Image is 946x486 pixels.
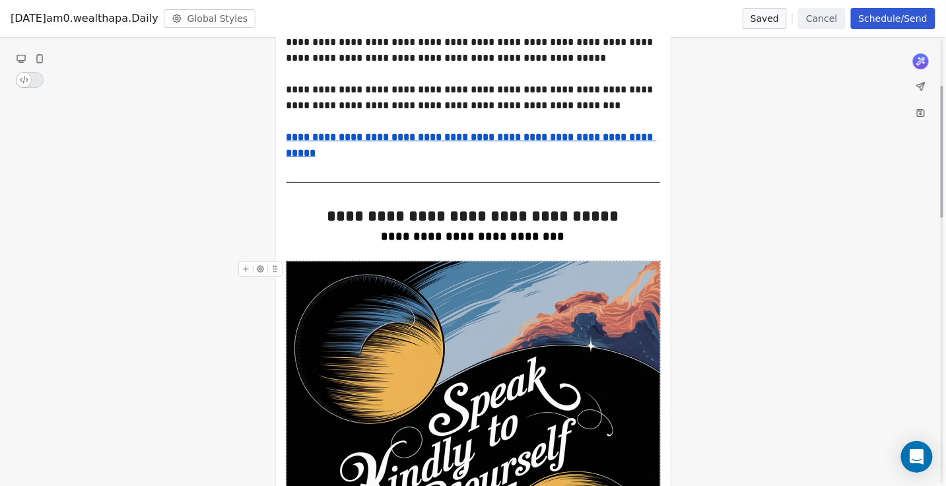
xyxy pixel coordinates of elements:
[851,8,935,29] button: Schedule/Send
[164,9,256,28] button: Global Styles
[11,11,158,26] span: [DATE]am0.wealthapa.Daily
[901,441,933,473] div: Open Intercom Messenger
[743,8,787,29] button: Saved
[798,8,845,29] button: Cancel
